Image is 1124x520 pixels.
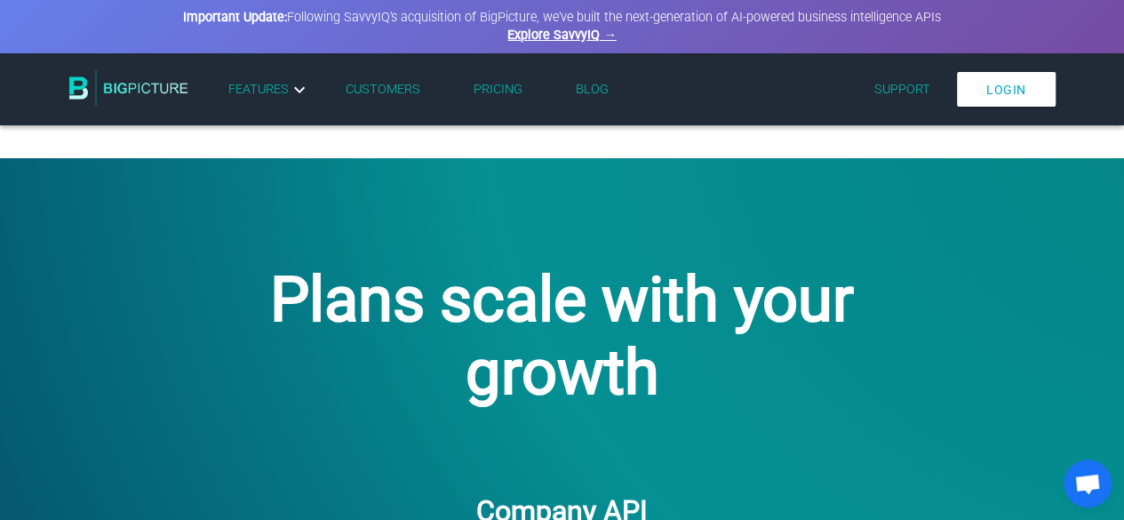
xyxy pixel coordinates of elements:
a: Login [957,72,1056,107]
a: Features [228,79,310,100]
img: BigPicture.io [69,70,188,106]
h1: Plans scale with your growth [229,263,896,409]
div: Open chat [1064,460,1112,508]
